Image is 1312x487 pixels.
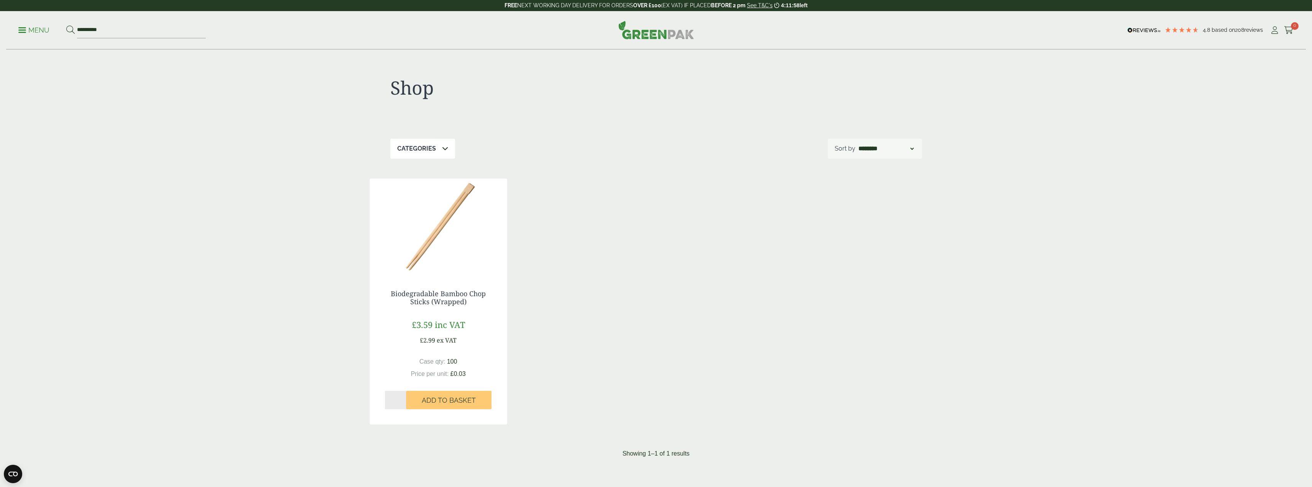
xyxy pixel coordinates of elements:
span: left [799,2,808,8]
span: Price per unit: [411,371,449,377]
span: £0.03 [450,371,466,377]
span: reviews [1244,27,1263,33]
a: Biodegradable Bamboo Chop Sticks (Wrapped) [391,289,486,307]
select: Shop order [857,144,915,153]
p: Menu [18,26,49,35]
span: 208 [1235,27,1244,33]
span: Add to Basket [422,396,476,405]
p: Sort by [835,144,855,153]
p: Categories [397,144,436,153]
span: 4.8 [1203,27,1212,33]
span: 100 [447,358,457,365]
a: 0 [1284,25,1294,36]
button: Open CMP widget [4,465,22,483]
img: 10330.23P-High [370,179,507,274]
h1: Shop [390,77,656,99]
span: 4:11:58 [781,2,799,8]
a: Menu [18,26,49,33]
span: £3.59 [412,319,432,330]
span: 0 [1291,22,1299,30]
span: inc VAT [435,319,465,330]
img: GreenPak Supplies [618,21,694,39]
span: ex VAT [437,336,457,344]
div: 4.79 Stars [1165,26,1199,33]
button: Add to Basket [406,391,491,409]
p: Showing 1–1 of 1 results [622,449,690,458]
img: REVIEWS.io [1127,28,1161,33]
span: Based on [1212,27,1235,33]
span: Case qty: [419,358,446,365]
a: See T&C's [747,2,773,8]
strong: FREE [504,2,517,8]
span: £2.99 [420,336,435,344]
strong: OVER £100 [633,2,661,8]
i: My Account [1270,26,1279,34]
strong: BEFORE 2 pm [711,2,745,8]
i: Cart [1284,26,1294,34]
